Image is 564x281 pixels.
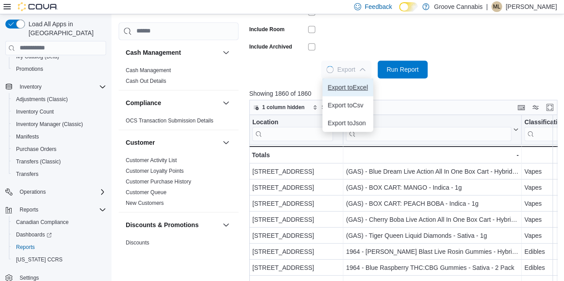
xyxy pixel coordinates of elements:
span: Adjustments (Classic) [12,94,106,105]
p: Showing 1860 of 1860 [249,89,560,98]
div: Location [252,118,333,126]
button: Operations [2,186,110,198]
span: Canadian Compliance [16,219,69,226]
span: Inventory Manager (Classic) [16,121,83,128]
button: Enter fullscreen [544,102,555,113]
span: Purchase Orders [16,146,57,153]
div: Product [346,118,511,141]
span: Export to Csv [328,102,368,109]
button: Compliance [126,98,219,107]
span: ML [493,1,501,12]
div: (GAS) - BOX CART: MANGO - Indica - 1g [346,182,519,193]
h3: Cash Management [126,48,181,57]
span: Inventory Count [12,106,106,117]
span: Manifests [16,133,39,140]
span: [US_STATE] CCRS [16,256,62,263]
span: Cash Management [126,67,171,74]
a: Discounts [126,240,149,246]
button: Export toExcel [322,78,373,96]
div: [STREET_ADDRESS] [252,246,340,257]
span: Inventory [20,83,41,90]
span: Promotions [16,65,43,73]
span: Sort fields [321,104,345,111]
h3: Discounts & Promotions [126,220,198,229]
div: (GAS) - Blue Dream Live Action All In One Box Cart - Hybrid - 1g [346,166,519,177]
span: Canadian Compliance [12,217,106,228]
a: Promotions [12,64,47,74]
div: Totals [252,150,340,160]
button: Transfers [9,168,110,180]
a: OCS Transaction Submission Details [126,118,214,124]
span: Cash Out Details [126,77,166,85]
div: Cash Management [119,65,239,90]
h3: Compliance [126,98,161,107]
div: - [346,150,519,160]
span: Inventory Count [16,108,54,115]
span: My Catalog (Beta) [16,53,59,60]
div: (GAS) - Cherry Boba Live Action All In One Box Cart - Hybrid - 1g [346,214,519,225]
button: Discounts & Promotions [126,220,219,229]
span: Export to Excel [328,84,368,91]
button: Export toJson [322,114,373,132]
span: Washington CCRS [12,254,106,265]
img: Cova [18,2,58,11]
div: (GAS) - BOX CART: PEACH BOBA - Indica - 1g [346,198,519,209]
button: Discounts & Promotions [221,220,231,230]
span: Customer Queue [126,189,166,196]
a: Inventory Count [12,106,58,117]
a: Reports [12,242,38,252]
button: Display options [530,102,541,113]
button: Customer [221,137,231,148]
span: Transfers [16,171,38,178]
button: Canadian Compliance [9,216,110,228]
span: Loading [325,65,335,74]
span: Reports [16,244,35,251]
div: Customer [119,155,239,212]
h3: Customer [126,138,155,147]
button: Operations [16,187,49,197]
a: Customer Purchase History [126,179,191,185]
span: Operations [16,187,106,197]
span: Dashboards [12,229,106,240]
span: Discounts [126,239,149,246]
a: Manifests [12,131,42,142]
button: Adjustments (Classic) [9,93,110,106]
p: | [486,1,488,12]
button: Manifests [9,130,110,143]
span: Operations [20,188,46,195]
div: Michael Langburt [491,1,502,12]
div: 1964 - Blue Raspberry THC:CBG Gummies - Sativa - 2 Pack [346,262,519,273]
label: Include Room [249,26,284,33]
a: New Customers [126,200,164,206]
button: Reports [9,241,110,253]
a: Purchase Orders [12,144,60,155]
span: OCS Transaction Submission Details [126,117,214,124]
button: Reports [2,204,110,216]
div: [STREET_ADDRESS] [252,262,340,273]
button: Run Report [378,61,428,78]
button: My Catalog (Beta) [9,50,110,63]
span: Promotion Details [126,250,168,257]
button: [US_STATE] CCRS [9,253,110,266]
div: Product [346,118,511,126]
div: [STREET_ADDRESS] [252,166,340,177]
span: Adjustments (Classic) [16,96,68,103]
span: Reports [16,204,106,215]
div: [STREET_ADDRESS] [252,182,340,193]
a: Adjustments (Classic) [12,94,71,105]
button: Inventory Manager (Classic) [9,118,110,130]
a: Dashboards [12,229,55,240]
span: Customer Purchase History [126,178,191,185]
a: Customer Activity List [126,157,177,163]
button: Inventory [16,81,45,92]
button: Export toCsv [322,96,373,114]
span: Inventory Manager (Classic) [12,119,106,130]
a: Customer Loyalty Points [126,168,184,174]
a: Canadian Compliance [12,217,72,228]
button: Product [346,118,519,141]
button: Purchase Orders [9,143,110,155]
button: Reports [16,204,42,215]
span: Export [326,61,366,78]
